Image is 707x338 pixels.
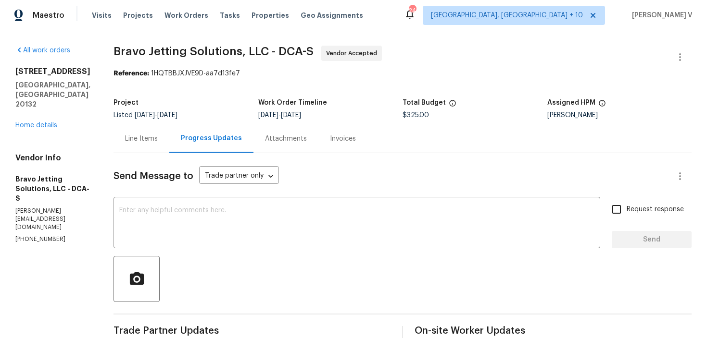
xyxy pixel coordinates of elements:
a: Home details [15,122,57,129]
h2: [STREET_ADDRESS] [15,67,90,76]
div: Invoices [330,134,356,144]
span: Listed [114,112,177,119]
span: The total cost of line items that have been proposed by Opendoor. This sum includes line items th... [449,99,456,112]
div: 248 [409,6,416,15]
b: Reference: [114,70,149,77]
span: [DATE] [258,112,278,119]
h5: Bravo Jetting Solutions, LLC - DCA-S [15,174,90,203]
div: 1HQTBBJXJVE9D-aa7d13fe7 [114,69,692,78]
div: [PERSON_NAME] [547,112,692,119]
h5: Work Order Timeline [258,99,327,106]
span: Bravo Jetting Solutions, LLC - DCA-S [114,46,314,57]
h5: Assigned HPM [547,99,595,106]
span: Properties [252,11,289,20]
div: Line Items [125,134,158,144]
div: Progress Updates [181,133,242,143]
span: On-site Worker Updates [415,326,692,336]
p: [PHONE_NUMBER] [15,235,90,243]
span: Vendor Accepted [326,48,381,58]
p: [PERSON_NAME][EMAIL_ADDRESS][DOMAIN_NAME] [15,207,90,231]
h5: [GEOGRAPHIC_DATA], [GEOGRAPHIC_DATA] 20132 [15,80,90,109]
span: Maestro [33,11,64,20]
span: [DATE] [157,112,177,119]
span: Send Message to [114,171,193,181]
span: [GEOGRAPHIC_DATA], [GEOGRAPHIC_DATA] + 10 [431,11,583,20]
h4: Vendor Info [15,153,90,163]
span: - [258,112,301,119]
span: Visits [92,11,112,20]
span: Request response [627,205,684,215]
span: Work Orders [164,11,208,20]
span: Tasks [220,12,240,19]
span: Trade Partner Updates [114,326,391,336]
h5: Total Budget [403,99,446,106]
h5: Project [114,99,139,106]
span: [DATE] [135,112,155,119]
span: [DATE] [281,112,301,119]
span: Geo Assignments [301,11,363,20]
span: Projects [123,11,153,20]
div: Attachments [265,134,307,144]
span: $325.00 [403,112,429,119]
span: [PERSON_NAME] V [628,11,693,20]
div: Trade partner only [199,169,279,184]
a: All work orders [15,47,70,54]
span: The hpm assigned to this work order. [598,99,606,112]
span: - [135,112,177,119]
